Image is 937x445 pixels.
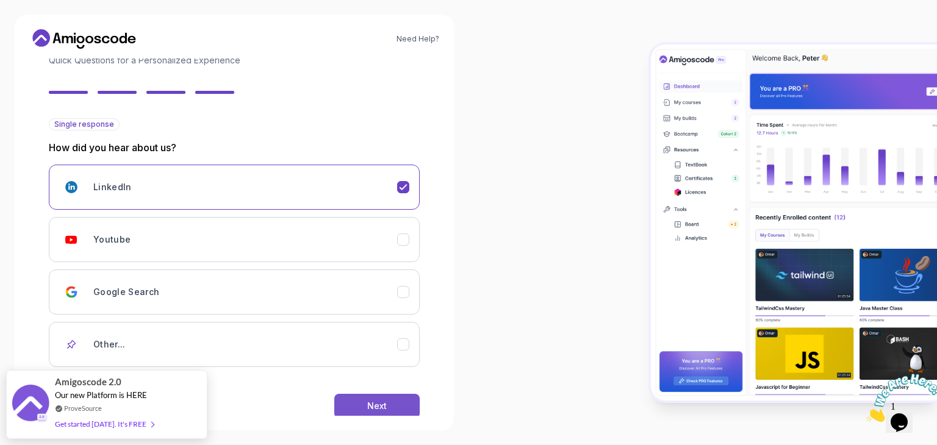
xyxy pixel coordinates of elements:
[49,269,420,315] button: Google Search
[49,217,420,262] button: Youtube
[49,322,420,367] button: Other...
[49,54,420,66] p: Quick Questions for a Personalized Experience
[93,338,126,351] h3: Other...
[5,5,81,53] img: Chat attention grabber
[367,400,387,412] div: Next
[29,29,139,49] a: Home link
[12,385,49,424] img: provesource social proof notification image
[55,417,154,431] div: Get started [DATE]. It's FREE
[93,286,160,298] h3: Google Search
[55,375,121,389] span: Amigoscode 2.0
[397,34,439,44] a: Need Help?
[93,181,132,193] h3: LinkedIn
[5,5,10,15] span: 1
[334,394,420,418] button: Next
[861,369,937,427] iframe: chat widget
[54,119,114,129] span: Single response
[651,44,937,400] img: Amigoscode Dashboard
[55,390,147,400] span: Our new Platform is HERE
[64,403,102,413] a: ProveSource
[49,140,420,155] p: How did you hear about us?
[93,233,131,246] h3: Youtube
[49,165,420,210] button: LinkedIn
